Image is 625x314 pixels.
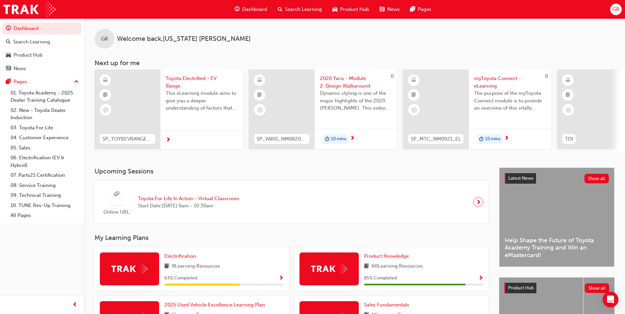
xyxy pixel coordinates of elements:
span: SP_TOYBEVRANGE_EL [102,135,153,143]
a: 01. Toyota Academy - 2025 Dealer Training Catalogue [8,88,81,105]
span: Product Hub [340,6,369,13]
a: 0SP_YARIS_NM0820_EL_022020 Yaris - Module 2: Design WalkaroundDynamic styling is one of the major... [249,69,397,149]
a: Electrification [164,252,199,260]
span: myToyota Connect - eLearning [474,75,546,90]
span: learningResourceType_ELEARNING-icon [412,76,416,85]
a: guage-iconDashboard [229,3,272,16]
span: 63 % Completed [164,275,197,282]
span: Show Progress [279,275,284,281]
button: Show all [585,283,610,293]
div: Product Hub [14,51,43,59]
span: booktick-icon [103,91,108,99]
a: 04. Customer Experience [8,133,81,143]
span: Product Hub [508,285,534,291]
span: pages-icon [6,79,11,85]
span: next-icon [476,197,481,207]
span: learningRecordVerb_NONE-icon [103,107,109,113]
a: SP_TOYBEVRANGE_ELToyota Electrified - EV RangeThis eLearning module aims to give you a deeper und... [95,69,243,149]
h3: Next up for me [84,59,625,67]
span: guage-icon [235,5,240,13]
button: Show Progress [478,274,483,282]
span: news-icon [380,5,384,13]
a: Sales Fundamentals [364,301,412,309]
span: Welcome back , [US_STATE] [PERSON_NAME] [117,35,251,43]
a: Product HubShow all [504,283,609,293]
span: search-icon [6,39,11,45]
div: Search Learning [13,38,50,46]
span: Show Progress [478,275,483,281]
span: prev-icon [72,301,77,309]
span: Start Date: [DATE] 9am - 10:30am [138,202,239,210]
span: 60 Learning Resources [372,262,423,271]
span: News [387,6,400,13]
span: next-icon [350,136,355,142]
span: book-icon [364,262,369,271]
span: pages-icon [410,5,415,13]
span: Product Knowledge [364,253,409,259]
span: learningResourceType_ELEARNING-icon [566,76,570,85]
a: 10. TUNE Rev-Up Training [8,200,81,211]
a: 0SP_MTC_NM0921_ELmyToyota Connect - eLearningThe purpose of the myToyota Connect module is to pro... [403,69,551,149]
span: Search Learning [285,6,322,13]
span: duration-icon [479,135,484,144]
span: Online URL [100,208,133,216]
a: All Pages [8,210,81,221]
a: 03. Toyota For Life [8,123,81,133]
span: car-icon [332,5,337,13]
span: up-icon [74,78,79,86]
span: 85 % Completed [364,275,397,282]
span: GR [612,6,619,13]
span: Help Shape the Future of Toyota Academy Training and Win an eMastercard! [505,237,609,259]
img: Trak [3,2,56,17]
a: news-iconNews [374,3,405,16]
a: 06. Electrification (EV & Hybrid) [8,153,81,170]
span: Electrification [164,253,196,259]
button: Show all [584,174,609,183]
span: This eLearning module aims to give you a deeper understanding of factors that influence driving r... [166,90,238,112]
span: search-icon [278,5,282,13]
span: SP_YARIS_NM0820_EL_02 [257,135,307,143]
span: booktick-icon [566,91,570,99]
button: Show Progress [279,274,284,282]
span: Toyota Electrified - EV Range [166,75,238,90]
span: learningRecordVerb_NONE-icon [257,107,263,113]
span: learningResourceType_ELEARNING-icon [257,76,262,85]
a: car-iconProduct Hub [327,3,374,16]
span: SP_MTC_NM0921_EL [411,135,461,143]
a: 02. New - Toyota Dealer Induction [8,105,81,123]
span: Dashboard [242,6,267,13]
span: TDI [565,135,573,143]
span: booktick-icon [412,91,416,99]
span: 2020 Yaris - Module 2: Design Walkaround [320,75,392,90]
a: 05. Sales [8,143,81,153]
button: DashboardSearch LearningProduct HubNews [3,21,81,76]
span: car-icon [6,52,11,58]
a: Online URLToyota For Life In Action - Virtual ClassroomStart Date:[DATE] 9am - 10:30am [100,186,483,219]
span: learningRecordVerb_NONE-icon [565,107,571,113]
span: sessionType_ONLINE_URL-icon [114,190,119,198]
h3: Upcoming Sessions [95,168,489,175]
a: Product Hub [3,49,81,61]
button: Pages [3,76,81,88]
span: Sales Fundamentals [364,302,409,308]
span: Toyota For Life In Action - Virtual Classroom [138,195,239,202]
button: GR [610,4,622,15]
h3: My Learning Plans [95,234,489,242]
span: learningRecordVerb_NONE-icon [411,107,417,113]
a: News [3,63,81,75]
span: Pages [418,6,431,13]
span: 8 Learning Resources [172,262,220,271]
span: Dynamic styling is one of the major highlights of the 2020 [PERSON_NAME]. This video gives an in-... [320,90,392,112]
div: News [14,65,26,72]
a: Product Knowledge [364,252,412,260]
span: duration-icon [325,135,329,144]
span: next-icon [504,136,509,142]
a: Search Learning [3,36,81,48]
span: The purpose of the myToyota Connect module is to provide an overview of this vitally important ne... [474,90,546,112]
a: Dashboard [3,22,81,35]
span: 0 [545,73,548,79]
a: Latest NewsShow allHelp Shape the Future of Toyota Academy Training and Win an eMastercard! [499,168,614,267]
div: Pages [14,78,27,86]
